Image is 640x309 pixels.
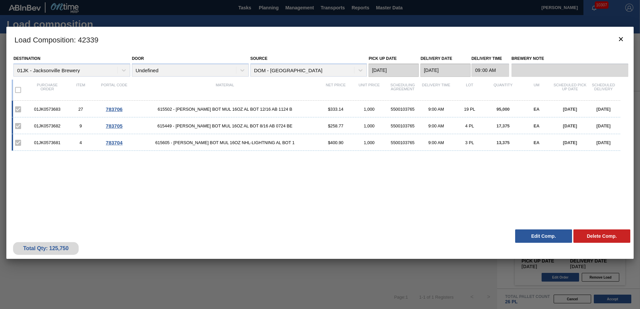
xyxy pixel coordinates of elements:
[106,106,123,112] span: 783706
[30,83,64,97] div: Purchase order
[420,56,452,61] label: Delivery Date
[553,83,587,97] div: Scheduled Pick up Date
[419,83,453,97] div: Delivery Time
[515,229,572,243] button: Edit Comp.
[453,123,486,128] div: 4 PL
[419,107,453,112] div: 9:00 AM
[64,140,97,145] div: 4
[352,123,386,128] div: 1,000
[352,83,386,97] div: Unit Price
[131,140,319,145] span: 615605 - CARR BOT MUL 16OZ NHL-LIGHTNING AL BOT 1
[386,123,419,128] div: 5500103765
[131,123,319,128] span: 615449 - CARR BOT MUL 16OZ AL BOT 8/16 AB 0724 BE
[520,83,553,97] div: UM
[386,83,419,97] div: Scheduling Agreement
[596,107,611,112] span: [DATE]
[496,107,509,112] span: 95,000
[319,123,352,128] div: $258.77
[352,140,386,145] div: 1,000
[131,107,319,112] span: 615502 - CARR BOT MUL 16OZ AL BOT 12/16 AB 1124 B
[97,123,131,129] div: Go to Order
[486,83,520,97] div: Quantity
[563,107,577,112] span: [DATE]
[6,27,634,52] h3: Load Composition : 42339
[596,123,611,128] span: [DATE]
[471,54,509,64] label: Delivery Time
[496,123,509,128] span: 17,375
[573,229,630,243] button: Delete Comp.
[319,83,352,97] div: Net Price
[30,123,64,128] div: 01JK0573682
[319,140,352,145] div: $400.90
[132,56,144,61] label: Door
[496,140,509,145] span: 13,375
[319,107,352,112] div: $333.14
[534,123,540,128] span: EA
[97,140,131,145] div: Go to Order
[534,107,540,112] span: EA
[106,123,123,129] span: 783705
[453,107,486,112] div: 19 PL
[106,140,123,145] span: 783704
[250,56,267,61] label: Source
[64,123,97,128] div: 9
[64,83,97,97] div: Item
[64,107,97,112] div: 27
[97,106,131,112] div: Go to Order
[18,245,74,251] div: Total Qty: 125,750
[352,107,386,112] div: 1,000
[563,123,577,128] span: [DATE]
[453,140,486,145] div: 3 PL
[131,83,319,97] div: Material
[30,107,64,112] div: 01JK0573683
[596,140,611,145] span: [DATE]
[386,140,419,145] div: 5500103765
[419,140,453,145] div: 9:00 AM
[369,56,397,61] label: Pick up Date
[419,123,453,128] div: 9:00 AM
[386,107,419,112] div: 5500103765
[587,83,620,97] div: Scheduled Delivery
[563,140,577,145] span: [DATE]
[420,64,471,77] input: mm/dd/yyyy
[511,54,628,64] label: Brewery Note
[13,56,40,61] label: Destination
[534,140,540,145] span: EA
[97,83,131,97] div: Portal code
[453,83,486,97] div: Lot
[30,140,64,145] div: 01JK0573681
[369,64,419,77] input: mm/dd/yyyy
